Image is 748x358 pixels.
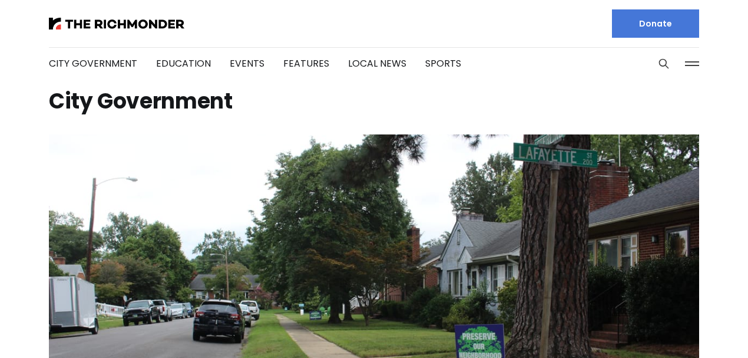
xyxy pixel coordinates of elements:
a: Events [230,57,264,70]
a: Sports [425,57,461,70]
a: Donate [612,9,699,38]
iframe: portal-trigger [648,300,748,358]
button: Search this site [655,55,673,73]
a: Local News [348,57,406,70]
img: The Richmonder [49,18,184,29]
h1: City Government [49,92,699,111]
a: Features [283,57,329,70]
a: City Government [49,57,137,70]
a: Education [156,57,211,70]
